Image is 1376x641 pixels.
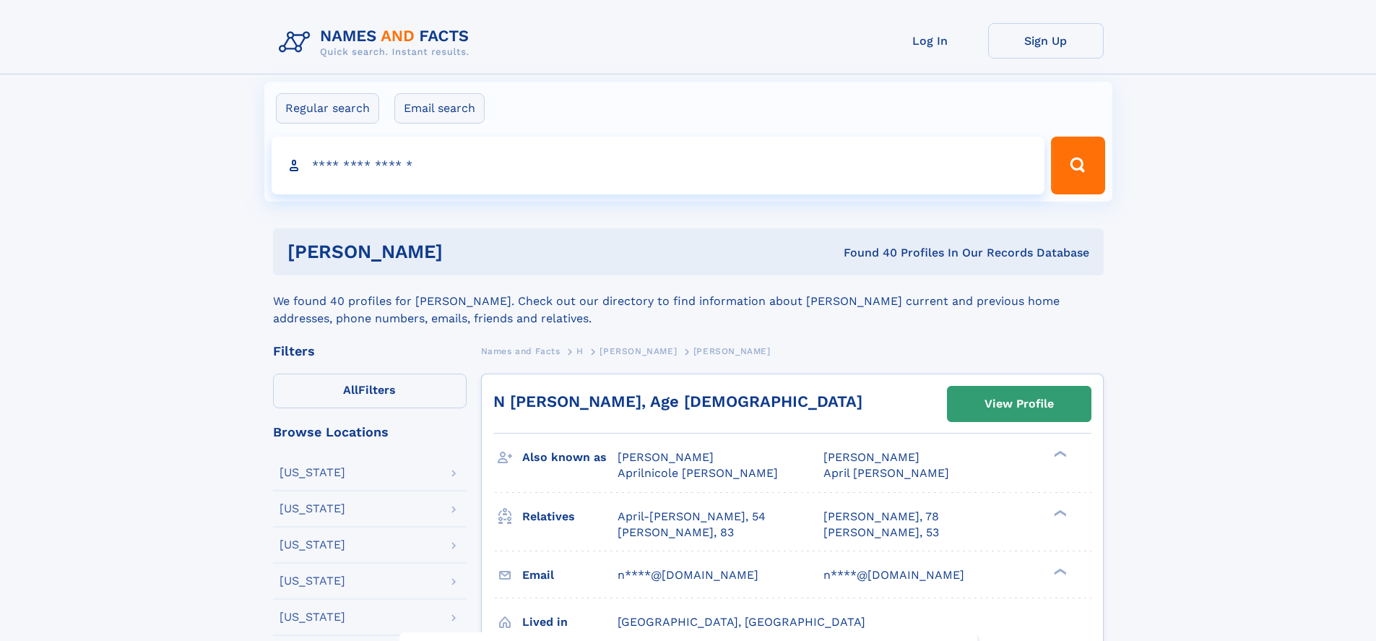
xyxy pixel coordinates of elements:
[948,387,1091,421] a: View Profile
[643,245,1089,261] div: Found 40 Profiles In Our Records Database
[287,243,644,261] h1: [PERSON_NAME]
[522,563,618,588] h3: Email
[273,374,467,408] label: Filters
[618,525,734,541] a: [PERSON_NAME], 83
[1051,137,1104,194] button: Search Button
[1050,449,1068,459] div: ❯
[576,342,584,360] a: H
[985,387,1054,421] div: View Profile
[280,503,345,515] div: [US_STATE]
[273,23,481,62] img: Logo Names and Facts
[823,466,949,480] span: April [PERSON_NAME]
[273,275,1104,327] div: We found 40 profiles for [PERSON_NAME]. Check out our directory to find information about [PERSON...
[522,504,618,529] h3: Relatives
[576,346,584,356] span: H
[823,509,939,525] a: [PERSON_NAME], 78
[522,610,618,634] h3: Lived in
[823,450,920,464] span: [PERSON_NAME]
[273,426,467,439] div: Browse Locations
[988,23,1104,59] a: Sign Up
[280,467,345,478] div: [US_STATE]
[394,93,485,124] label: Email search
[280,539,345,551] div: [US_STATE]
[280,611,345,623] div: [US_STATE]
[343,383,358,397] span: All
[280,575,345,587] div: [US_STATE]
[600,342,677,360] a: [PERSON_NAME]
[600,346,677,356] span: [PERSON_NAME]
[618,509,766,525] a: April-[PERSON_NAME], 54
[1050,508,1068,517] div: ❯
[481,342,561,360] a: Names and Facts
[493,392,862,410] a: N [PERSON_NAME], Age [DEMOGRAPHIC_DATA]
[618,615,865,629] span: [GEOGRAPHIC_DATA], [GEOGRAPHIC_DATA]
[272,137,1045,194] input: search input
[618,466,778,480] span: Aprilnicole [PERSON_NAME]
[823,525,939,541] a: [PERSON_NAME], 53
[273,345,467,358] div: Filters
[1050,567,1068,576] div: ❯
[873,23,988,59] a: Log In
[522,445,618,470] h3: Also known as
[618,450,714,464] span: [PERSON_NAME]
[693,346,771,356] span: [PERSON_NAME]
[276,93,379,124] label: Regular search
